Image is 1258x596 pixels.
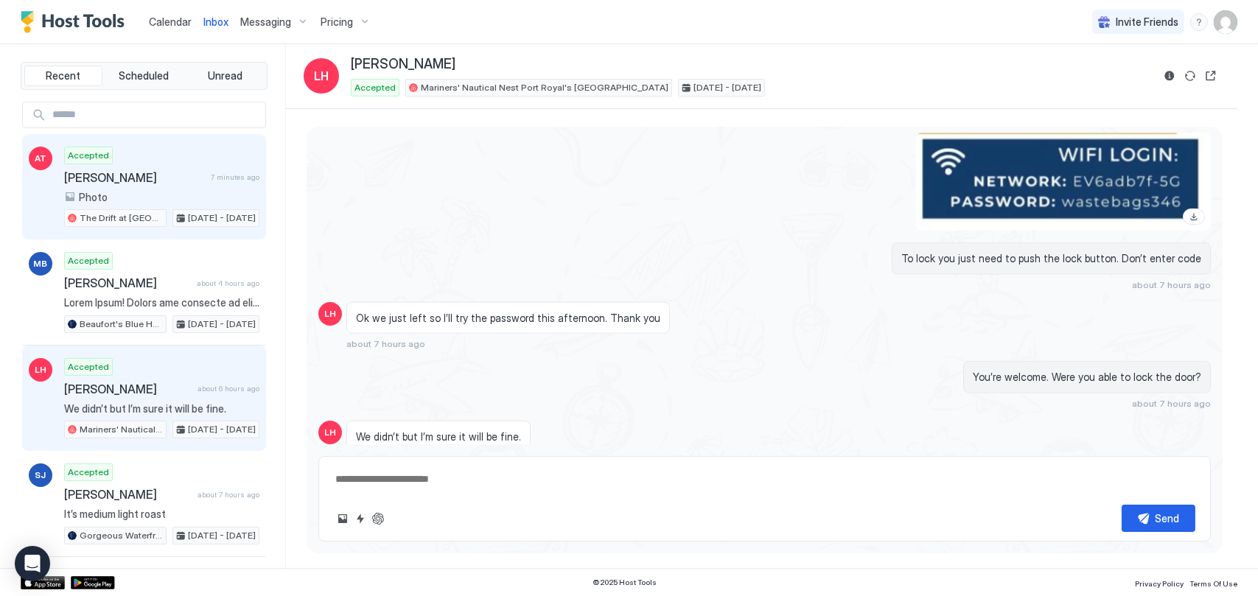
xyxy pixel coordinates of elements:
[352,510,369,527] button: Quick reply
[21,11,131,33] a: Host Tools Logo
[188,318,256,331] span: [DATE] - [DATE]
[64,402,259,416] span: We didn’t but I’m sure it will be fine.
[1132,279,1211,290] span: about 7 hours ago
[186,66,264,86] button: Unread
[64,508,259,521] span: It’s medium light roast
[71,576,115,589] a: Google Play Store
[1132,398,1211,409] span: about 7 hours ago
[1116,15,1178,29] span: Invite Friends
[198,490,259,499] span: about 7 hours ago
[321,15,353,29] span: Pricing
[46,69,80,83] span: Recent
[35,152,46,165] span: AT
[80,318,163,331] span: Beaufort's Blue Heron Hideaway on [GEOGRAPHIC_DATA]
[356,430,521,444] span: We didn’t but I’m sure it will be fine.
[21,62,268,90] div: tab-group
[149,15,192,28] span: Calendar
[80,423,163,436] span: Mariners' Nautical Nest Port Royal's [GEOGRAPHIC_DATA]
[211,172,259,182] span: 7 minutes ago
[1214,10,1237,34] div: User profile
[68,149,109,162] span: Accepted
[1189,575,1237,590] a: Terms Of Use
[188,423,256,436] span: [DATE] - [DATE]
[68,360,109,374] span: Accepted
[34,257,48,270] span: MB
[324,307,336,320] span: LH
[64,296,259,309] span: Lorem Ipsum! Dolors ame consecte ad elit se doe temporinci utlab Etd, Magnaali 96en ad Min, Venia...
[1189,579,1237,588] span: Terms Of Use
[35,363,46,376] span: LH
[197,278,259,288] span: about 4 hours ago
[68,254,109,267] span: Accepted
[593,578,657,587] span: © 2025 Host Tools
[188,529,256,542] span: [DATE] - [DATE]
[80,529,163,542] span: Gorgeous Waterfront [GEOGRAPHIC_DATA] Retreat
[1135,575,1184,590] a: Privacy Policy
[351,56,455,73] span: [PERSON_NAME]
[1183,208,1205,225] a: Download
[203,15,228,28] span: Inbox
[24,66,102,86] button: Recent
[346,338,425,349] span: about 7 hours ago
[198,384,259,393] span: about 6 hours ago
[1161,67,1178,85] button: Reservation information
[119,69,170,83] span: Scheduled
[188,211,256,225] span: [DATE] - [DATE]
[356,312,660,325] span: Ok we just left so I’ll try the password this afternoon. Thank you
[80,211,163,225] span: The Drift at [GEOGRAPHIC_DATA]
[68,466,109,479] span: Accepted
[334,510,352,527] button: Upload image
[973,371,1201,384] span: You’re welcome. Were you able to lock the door?
[64,382,192,396] span: [PERSON_NAME]
[203,14,228,29] a: Inbox
[21,576,65,589] a: App Store
[314,67,329,85] span: LH
[64,487,192,502] span: [PERSON_NAME]
[916,133,1211,231] div: View image
[46,102,265,127] input: Input Field
[324,426,336,439] span: LH
[693,81,761,94] span: [DATE] - [DATE]
[15,546,50,581] div: Open Intercom Messenger
[208,69,242,83] span: Unread
[64,170,205,185] span: [PERSON_NAME]
[149,14,192,29] a: Calendar
[64,276,191,290] span: [PERSON_NAME]
[1190,13,1208,31] div: menu
[1181,67,1199,85] button: Sync reservation
[421,81,668,94] span: Mariners' Nautical Nest Port Royal's [GEOGRAPHIC_DATA]
[240,15,291,29] span: Messaging
[901,252,1201,265] span: To lock you just need to push the lock button. Don’t enter code
[354,81,396,94] span: Accepted
[369,510,387,527] button: ChatGPT Auto Reply
[79,191,108,204] span: Photo
[105,66,184,86] button: Scheduled
[35,469,46,482] span: SJ
[1135,579,1184,588] span: Privacy Policy
[1122,505,1195,532] button: Send
[1156,511,1180,526] div: Send
[1202,67,1220,85] button: Open reservation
